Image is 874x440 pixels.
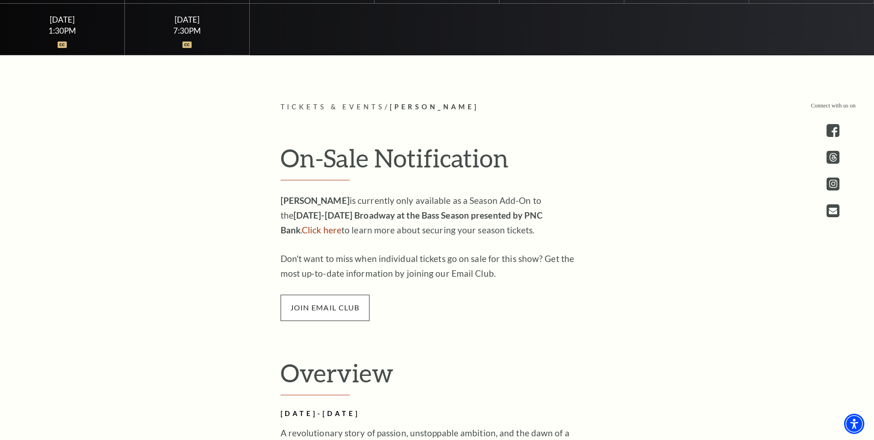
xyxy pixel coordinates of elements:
[281,195,350,206] strong: [PERSON_NAME]
[281,358,594,396] h2: Overview
[302,225,341,235] a: Click here to learn more about securing your season tickets
[281,251,580,281] p: Don't want to miss when individual tickets go on sale for this show? Get the most up-to-date info...
[827,151,839,164] a: threads.com - open in a new tab
[844,414,864,434] div: Accessibility Menu
[11,15,114,24] div: [DATE]
[281,103,385,111] span: Tickets & Events
[136,15,239,24] div: [DATE]
[281,143,594,181] h2: On-Sale Notification
[281,295,370,321] span: join email club
[281,302,370,312] a: join email club
[281,193,580,238] p: is currently only available as a Season Add-On to the . to learn more about securing your season ...
[827,178,839,190] a: instagram - open in a new tab
[811,101,856,110] p: Connect with us on
[390,103,479,111] span: [PERSON_NAME]
[281,101,594,113] p: /
[827,124,839,137] a: facebook - open in a new tab
[827,204,839,217] a: Open this option - open in a new tab
[11,27,114,35] div: 1:30PM
[281,408,580,420] h2: [DATE]-[DATE]
[136,27,239,35] div: 7:30PM
[281,210,543,235] strong: [DATE]-[DATE] Broadway at the Bass Season presented by PNC Bank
